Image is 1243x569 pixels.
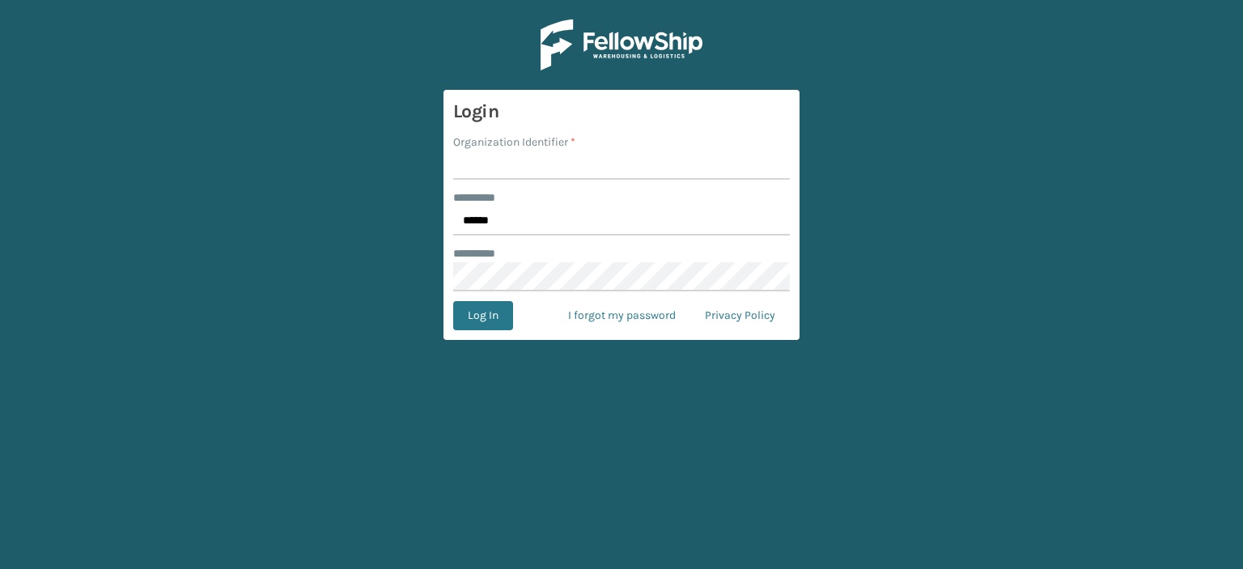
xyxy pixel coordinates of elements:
[453,100,790,124] h3: Login
[453,134,575,151] label: Organization Identifier
[554,301,690,330] a: I forgot my password
[453,301,513,330] button: Log In
[541,19,702,70] img: Logo
[690,301,790,330] a: Privacy Policy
